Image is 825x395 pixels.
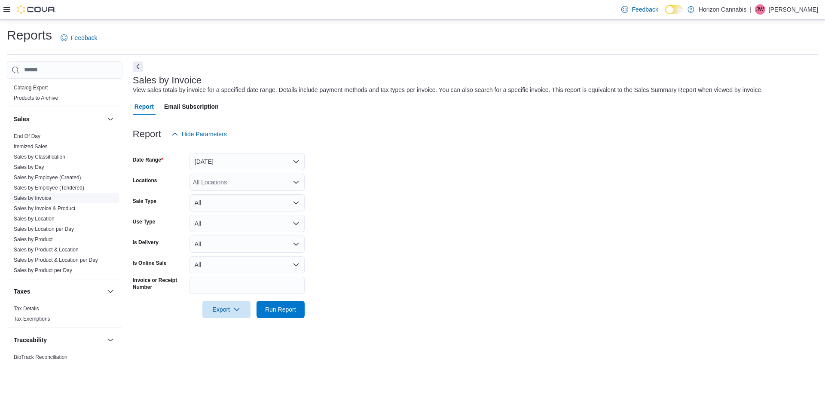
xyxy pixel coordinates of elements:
[105,286,116,297] button: Taxes
[105,335,116,345] button: Traceability
[14,144,48,150] a: Itemized Sales
[14,215,55,222] span: Sales by Location
[133,239,159,246] label: Is Delivery
[133,156,163,163] label: Date Range
[189,256,305,273] button: All
[7,303,122,328] div: Taxes
[755,4,765,15] div: Joe Wiktorek
[133,129,161,139] h3: Report
[17,5,56,14] img: Cova
[265,305,296,314] span: Run Report
[7,83,122,107] div: Products
[189,194,305,211] button: All
[14,257,98,263] a: Sales by Product & Location per Day
[14,164,44,170] a: Sales by Day
[14,184,84,191] span: Sales by Employee (Tendered)
[14,246,79,253] span: Sales by Product & Location
[182,130,227,138] span: Hide Parameters
[14,267,72,273] a: Sales by Product per Day
[14,226,74,232] a: Sales by Location per Day
[14,115,104,123] button: Sales
[14,216,55,222] a: Sales by Location
[14,354,67,361] span: BioTrack Reconciliation
[189,153,305,170] button: [DATE]
[134,98,154,115] span: Report
[14,143,48,150] span: Itemized Sales
[14,95,58,101] a: Products to Archive
[632,5,658,14] span: Feedback
[14,153,65,160] span: Sales by Classification
[665,5,683,14] input: Dark Mode
[14,205,75,211] a: Sales by Invoice & Product
[14,95,58,101] span: Products to Archive
[293,179,299,186] button: Open list of options
[699,4,746,15] p: Horizon Cannabis
[14,236,53,243] span: Sales by Product
[14,195,51,201] a: Sales by Invoice
[164,98,219,115] span: Email Subscription
[14,115,30,123] h3: Sales
[14,85,48,91] a: Catalog Export
[133,86,763,95] div: View sales totals by invoice for a specified date range. Details include payment methods and tax ...
[14,287,31,296] h3: Taxes
[14,84,48,91] span: Catalog Export
[14,336,47,344] h3: Traceability
[71,34,97,42] span: Feedback
[618,1,661,18] a: Feedback
[14,133,40,139] a: End Of Day
[7,27,52,44] h1: Reports
[133,260,167,266] label: Is Online Sale
[14,236,53,242] a: Sales by Product
[202,301,251,318] button: Export
[14,305,39,312] span: Tax Details
[133,277,186,291] label: Invoice or Receipt Number
[14,336,104,344] button: Traceability
[189,236,305,253] button: All
[133,177,157,184] label: Locations
[133,75,202,86] h3: Sales by Invoice
[7,352,122,366] div: Traceability
[14,257,98,263] span: Sales by Product & Location per Day
[14,287,104,296] button: Taxes
[756,4,764,15] span: JW
[168,126,230,143] button: Hide Parameters
[7,131,122,279] div: Sales
[189,215,305,232] button: All
[14,174,81,181] span: Sales by Employee (Created)
[14,316,50,322] a: Tax Exemptions
[133,61,143,72] button: Next
[14,154,65,160] a: Sales by Classification
[14,164,44,171] span: Sales by Day
[14,133,40,140] span: End Of Day
[769,4,818,15] p: [PERSON_NAME]
[105,114,116,124] button: Sales
[14,226,74,233] span: Sales by Location per Day
[750,4,752,15] p: |
[14,306,39,312] a: Tax Details
[14,175,81,181] a: Sales by Employee (Created)
[14,205,75,212] span: Sales by Invoice & Product
[14,315,50,322] span: Tax Exemptions
[14,267,72,274] span: Sales by Product per Day
[57,29,101,46] a: Feedback
[133,198,156,205] label: Sale Type
[14,247,79,253] a: Sales by Product & Location
[208,301,245,318] span: Export
[14,185,84,191] a: Sales by Employee (Tendered)
[133,218,155,225] label: Use Type
[257,301,305,318] button: Run Report
[14,354,67,360] a: BioTrack Reconciliation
